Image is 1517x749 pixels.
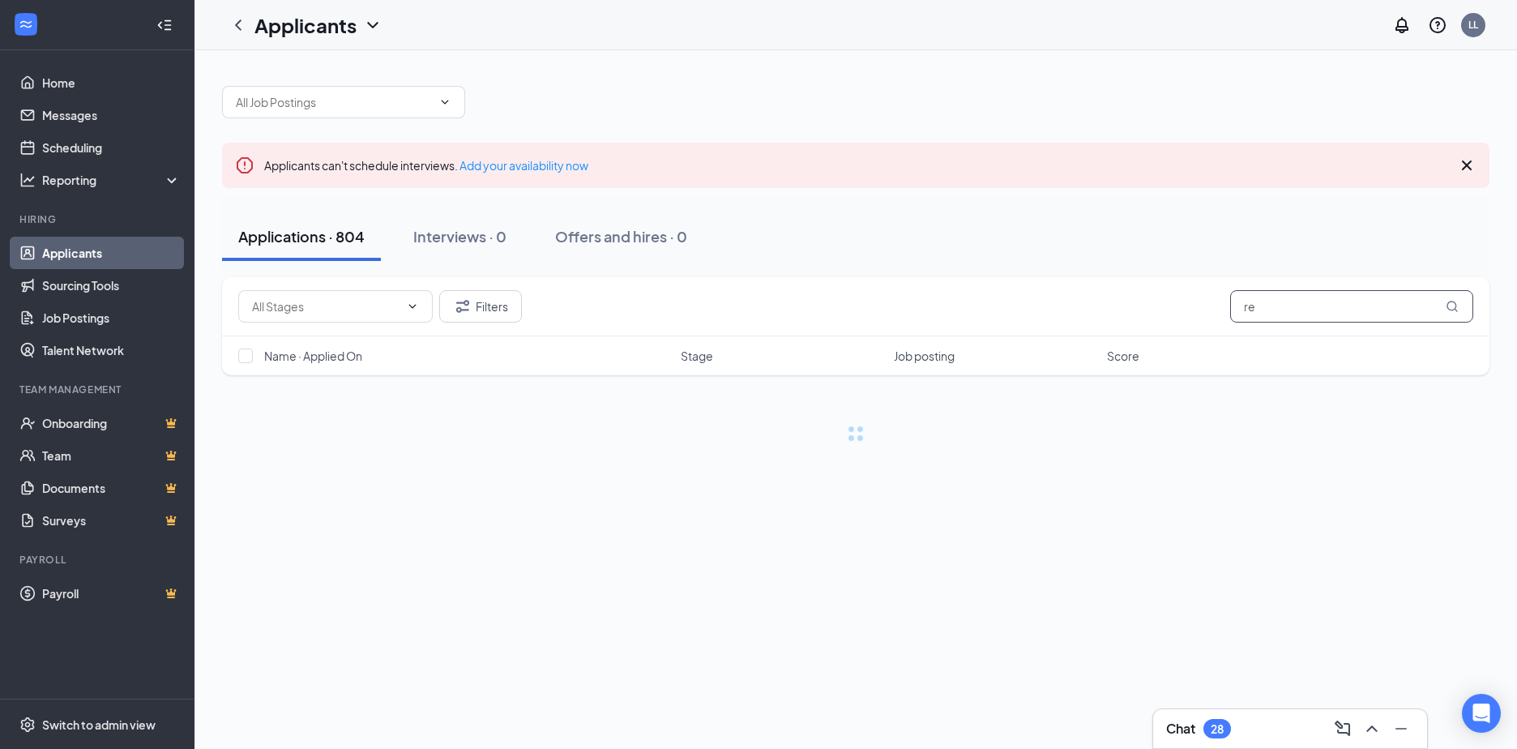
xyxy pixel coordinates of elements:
[681,348,713,364] span: Stage
[42,472,181,504] a: DocumentsCrown
[1428,15,1447,35] svg: QuestionInfo
[18,16,34,32] svg: WorkstreamLogo
[42,66,181,99] a: Home
[236,93,432,111] input: All Job Postings
[1107,348,1139,364] span: Score
[19,172,36,188] svg: Analysis
[1333,719,1352,738] svg: ComposeMessage
[254,11,357,39] h1: Applicants
[1230,290,1473,323] input: Search in applications
[459,158,588,173] a: Add your availability now
[156,17,173,33] svg: Collapse
[1166,720,1195,738] h3: Chat
[42,269,181,302] a: Sourcing Tools
[238,226,365,246] div: Applications · 804
[1462,694,1501,733] div: Open Intercom Messenger
[229,15,248,35] svg: ChevronLeft
[363,15,382,35] svg: ChevronDown
[1468,18,1478,32] div: LL
[555,226,687,246] div: Offers and hires · 0
[42,334,181,366] a: Talent Network
[1362,719,1382,738] svg: ChevronUp
[453,297,472,316] svg: Filter
[1457,156,1476,175] svg: Cross
[235,156,254,175] svg: Error
[1391,719,1411,738] svg: Minimize
[438,96,451,109] svg: ChevronDown
[42,131,181,164] a: Scheduling
[42,99,181,131] a: Messages
[42,407,181,439] a: OnboardingCrown
[264,158,588,173] span: Applicants can't schedule interviews.
[19,212,177,226] div: Hiring
[252,297,400,315] input: All Stages
[19,717,36,733] svg: Settings
[413,226,506,246] div: Interviews · 0
[406,300,419,313] svg: ChevronDown
[264,348,362,364] span: Name · Applied On
[42,439,181,472] a: TeamCrown
[1359,716,1385,742] button: ChevronUp
[42,302,181,334] a: Job Postings
[42,172,182,188] div: Reporting
[1388,716,1414,742] button: Minimize
[1211,722,1224,736] div: 28
[19,553,177,567] div: Payroll
[42,717,156,733] div: Switch to admin view
[1446,300,1459,313] svg: MagnifyingGlass
[42,237,181,269] a: Applicants
[42,577,181,610] a: PayrollCrown
[1392,15,1412,35] svg: Notifications
[42,504,181,537] a: SurveysCrown
[439,290,522,323] button: Filter Filters
[894,348,955,364] span: Job posting
[1330,716,1356,742] button: ComposeMessage
[19,383,177,396] div: Team Management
